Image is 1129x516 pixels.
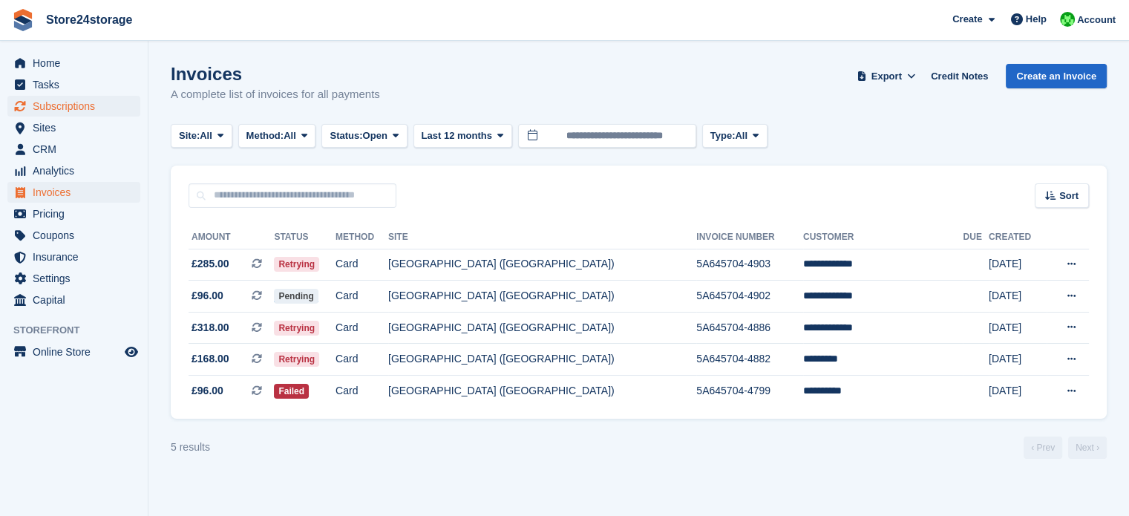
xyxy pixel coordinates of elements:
td: [GEOGRAPHIC_DATA] ([GEOGRAPHIC_DATA]) [388,344,696,376]
td: [DATE] [989,344,1047,376]
span: Retrying [274,321,319,336]
td: 5A645704-4799 [696,376,803,407]
a: Next [1068,437,1107,459]
span: Export [871,69,902,84]
p: A complete list of invoices for all payments [171,86,380,103]
th: Method [336,226,388,249]
td: Card [336,344,388,376]
span: All [284,128,296,143]
button: Export [854,64,919,88]
span: Subscriptions [33,96,122,117]
a: menu [7,203,140,224]
span: Sort [1059,189,1079,203]
img: stora-icon-8386f47178a22dfd0bd8f6a31ec36ba5ce8667c1dd55bd0f319d3a0aa187defe.svg [12,9,34,31]
td: [GEOGRAPHIC_DATA] ([GEOGRAPHIC_DATA]) [388,249,696,281]
span: Home [33,53,122,74]
span: Settings [33,268,122,289]
span: Capital [33,290,122,310]
td: 5A645704-4902 [696,281,803,313]
h1: Invoices [171,64,380,84]
th: Customer [803,226,963,249]
span: Account [1077,13,1116,27]
span: Last 12 months [422,128,492,143]
td: 5A645704-4886 [696,312,803,344]
td: Card [336,249,388,281]
span: Status: [330,128,362,143]
img: Tracy Harper [1060,12,1075,27]
span: All [200,128,212,143]
span: Retrying [274,257,319,272]
span: Online Store [33,342,122,362]
span: Coupons [33,225,122,246]
td: [GEOGRAPHIC_DATA] ([GEOGRAPHIC_DATA]) [388,281,696,313]
th: Site [388,226,696,249]
span: Pending [274,289,318,304]
span: Site: [179,128,200,143]
button: Method: All [238,124,316,148]
td: [DATE] [989,281,1047,313]
a: menu [7,268,140,289]
a: menu [7,182,140,203]
span: £285.00 [192,256,229,272]
a: menu [7,117,140,138]
th: Status [274,226,336,249]
nav: Page [1021,437,1110,459]
td: Card [336,376,388,407]
a: menu [7,96,140,117]
a: menu [7,342,140,362]
td: [DATE] [989,312,1047,344]
div: 5 results [171,440,210,455]
td: [DATE] [989,249,1047,281]
td: Card [336,312,388,344]
span: £168.00 [192,351,229,367]
button: Last 12 months [413,124,512,148]
td: [DATE] [989,376,1047,407]
span: Tasks [33,74,122,95]
a: Preview store [122,343,140,361]
span: CRM [33,139,122,160]
span: Help [1026,12,1047,27]
button: Site: All [171,124,232,148]
span: Pricing [33,203,122,224]
span: Storefront [13,323,148,338]
span: Open [363,128,387,143]
th: Amount [189,226,274,249]
span: £318.00 [192,320,229,336]
a: Credit Notes [925,64,994,88]
a: menu [7,160,140,181]
td: Card [336,281,388,313]
a: Previous [1024,437,1062,459]
td: 5A645704-4882 [696,344,803,376]
td: [GEOGRAPHIC_DATA] ([GEOGRAPHIC_DATA]) [388,376,696,407]
span: Sites [33,117,122,138]
span: Create [952,12,982,27]
a: menu [7,225,140,246]
th: Due [963,226,989,249]
span: Analytics [33,160,122,181]
a: Create an Invoice [1006,64,1107,88]
a: Store24storage [40,7,139,32]
span: Type: [710,128,736,143]
span: All [735,128,747,143]
a: menu [7,74,140,95]
button: Type: All [702,124,768,148]
th: Invoice Number [696,226,803,249]
a: menu [7,290,140,310]
span: Failed [274,384,309,399]
span: £96.00 [192,288,223,304]
span: £96.00 [192,383,223,399]
span: Insurance [33,246,122,267]
span: Method: [246,128,284,143]
a: menu [7,139,140,160]
td: 5A645704-4903 [696,249,803,281]
td: [GEOGRAPHIC_DATA] ([GEOGRAPHIC_DATA]) [388,312,696,344]
span: Invoices [33,182,122,203]
button: Status: Open [321,124,407,148]
a: menu [7,246,140,267]
span: Retrying [274,352,319,367]
th: Created [989,226,1047,249]
a: menu [7,53,140,74]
